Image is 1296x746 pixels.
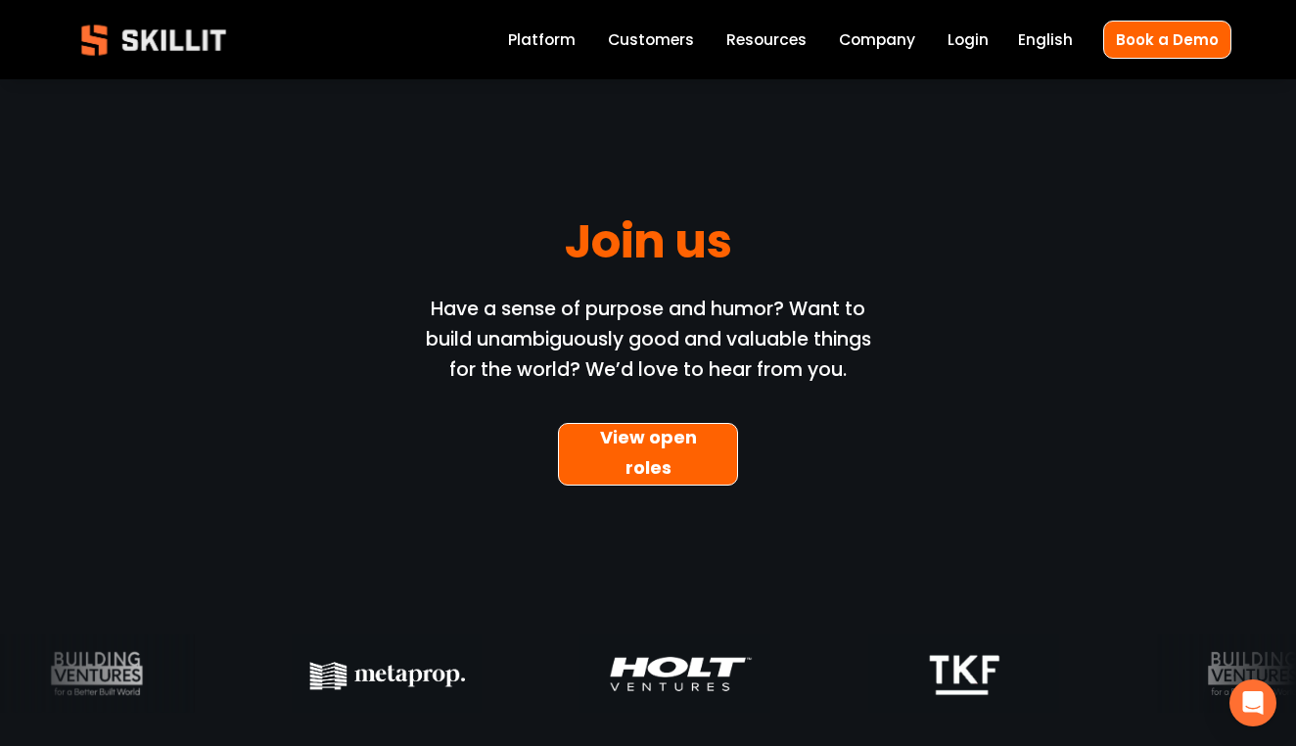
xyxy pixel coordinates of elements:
[508,26,576,53] a: Platform
[1018,26,1073,53] div: language picker
[726,28,807,51] span: Resources
[65,11,243,70] img: Skillit
[558,423,738,486] a: View open roles
[726,26,807,53] a: folder dropdown
[313,39,983,66] em: Respected, well-paid and upwardly mobile craft jobs in all their glory
[565,206,732,286] strong: Join us
[1018,28,1073,51] span: English
[839,26,915,53] a: Company
[608,26,694,53] a: Customers
[1229,679,1276,726] div: Open Intercom Messenger
[948,26,989,53] a: Login
[1103,21,1231,59] a: Book a Demo
[410,295,887,385] p: Have a sense of purpose and humor? Want to build unambiguously good and valuable things for the w...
